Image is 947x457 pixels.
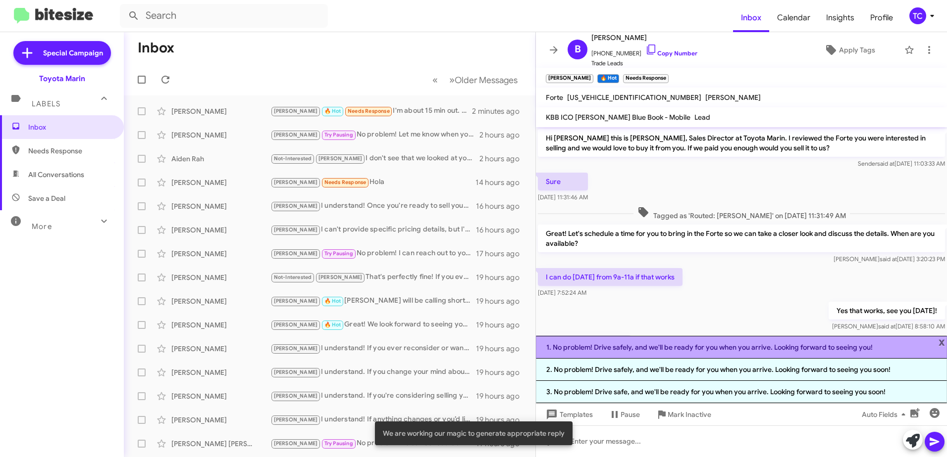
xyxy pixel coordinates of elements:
[536,359,947,381] li: 2. No problem! Drive safely, and we'll be ready for you when you arrive. Looking forward to seein...
[270,390,476,402] div: I understand. If you're considering selling your Tesla in the future, feel free to reach out! We ...
[455,75,518,86] span: Older Messages
[476,320,527,330] div: 19 hours ago
[324,132,353,138] span: Try Pausing
[538,289,586,296] span: [DATE] 7:52:24 AM
[538,129,945,157] p: Hi [PERSON_NAME] this is [PERSON_NAME], Sales Director at Toyota Marin. I reviewed the Forte you ...
[32,99,60,108] span: Labels
[324,321,341,328] span: 🔥 Hot
[621,406,640,423] span: Pause
[274,321,318,328] span: [PERSON_NAME]
[862,3,901,32] a: Profile
[171,154,270,164] div: Aiden Rah
[668,406,711,423] span: Mark Inactive
[476,391,527,401] div: 19 hours ago
[623,74,669,83] small: Needs Response
[839,41,875,59] span: Apply Tags
[597,74,619,83] small: 🔥 Hot
[567,93,701,102] span: [US_VEHICLE_IDENTIFICATION_NUMBER]
[536,336,947,359] li: 1. No problem! Drive safely, and we'll be ready for you when you arrive. Looking forward to seein...
[880,255,897,263] span: said at
[39,74,85,84] div: Toyota Marin
[171,201,270,211] div: [PERSON_NAME]
[274,393,318,399] span: [PERSON_NAME]
[270,177,475,188] div: Hola
[28,122,112,132] span: Inbox
[858,160,945,167] span: Sender [DATE] 11:03:33 AM
[274,369,318,375] span: [PERSON_NAME]
[769,3,818,32] a: Calendar
[575,42,581,57] span: B
[171,225,270,235] div: [PERSON_NAME]
[270,366,476,378] div: I understand. If you change your mind about selling your vehicle, feel free to reach out. We're h...
[324,108,341,114] span: 🔥 Hot
[171,130,270,140] div: [PERSON_NAME]
[274,227,318,233] span: [PERSON_NAME]
[324,179,367,185] span: Needs Response
[270,295,476,307] div: [PERSON_NAME] will be calling shortly. Thank you!
[171,344,270,354] div: [PERSON_NAME]
[538,225,945,252] p: Great! Let's schedule a time for you to bring in the Forte so we can take a closer look and discu...
[32,222,52,231] span: More
[536,406,601,423] button: Templates
[645,49,697,57] a: Copy Number
[546,113,690,122] span: KBB ICO [PERSON_NAME] Blue Book - Mobile
[538,268,683,286] p: I can do [DATE] from 9a-11a if that works
[818,3,862,32] a: Insights
[28,146,112,156] span: Needs Response
[694,113,710,122] span: Lead
[274,274,312,280] span: Not-Interested
[476,273,527,282] div: 19 hours ago
[270,343,476,354] div: I understand! If you ever reconsider or want to discuss selling your Camry Hybrid, feel free to r...
[832,322,945,330] span: [PERSON_NAME] [DATE] 8:58:10 AM
[432,74,438,86] span: «
[546,74,593,83] small: [PERSON_NAME]
[538,193,588,201] span: [DATE] 11:31:46 AM
[270,129,479,140] div: No problem! Let me know when you're back, and we can set up a time to evaluate the vehicle. Looki...
[171,320,270,330] div: [PERSON_NAME]
[383,428,565,438] span: We are working our magic to generate appropriate reply
[270,414,476,425] div: I understand! If anything changes or you’d like to revisit the idea of selling your Corolla, feel...
[43,48,103,58] span: Special Campaign
[449,74,455,86] span: »
[28,193,65,203] span: Save a Deal
[475,178,527,187] div: 14 hours ago
[324,440,353,447] span: Try Pausing
[705,93,761,102] span: [PERSON_NAME]
[274,179,318,185] span: [PERSON_NAME]
[472,106,527,116] div: 2 minutes ago
[427,70,524,90] nav: Page navigation example
[171,106,270,116] div: [PERSON_NAME]
[171,415,270,425] div: [PERSON_NAME]
[601,406,648,423] button: Pause
[479,154,527,164] div: 2 hours ago
[733,3,769,32] a: Inbox
[274,203,318,209] span: [PERSON_NAME]
[270,224,476,235] div: I can't provide specific pricing details, but I'd love to set up an appointment for you to visit ...
[546,93,563,102] span: Forte
[270,319,476,330] div: Great! We look forward to seeing you at 4 o'clock [DATE] to discuss your Ram [STREET_ADDRESS] Tha...
[862,406,909,423] span: Auto Fields
[274,132,318,138] span: [PERSON_NAME]
[476,296,527,306] div: 19 hours ago
[901,7,936,24] button: TC
[171,296,270,306] div: [PERSON_NAME]
[171,439,270,449] div: [PERSON_NAME] [PERSON_NAME]
[171,249,270,259] div: [PERSON_NAME]
[274,298,318,304] span: [PERSON_NAME]
[274,155,312,162] span: Not-Interested
[536,381,947,403] li: 3. No problem! Drive safe, and we'll be ready for you when you arrive. Looking forward to seeing ...
[274,250,318,257] span: [PERSON_NAME]
[443,70,524,90] button: Next
[633,206,850,221] span: Tagged as 'Routed: [PERSON_NAME]' on [DATE] 11:31:49 AM
[476,225,527,235] div: 16 hours ago
[318,274,363,280] span: [PERSON_NAME]
[799,41,899,59] button: Apply Tags
[171,367,270,377] div: [PERSON_NAME]
[274,345,318,352] span: [PERSON_NAME]
[479,130,527,140] div: 2 hours ago
[138,40,174,56] h1: Inbox
[171,273,270,282] div: [PERSON_NAME]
